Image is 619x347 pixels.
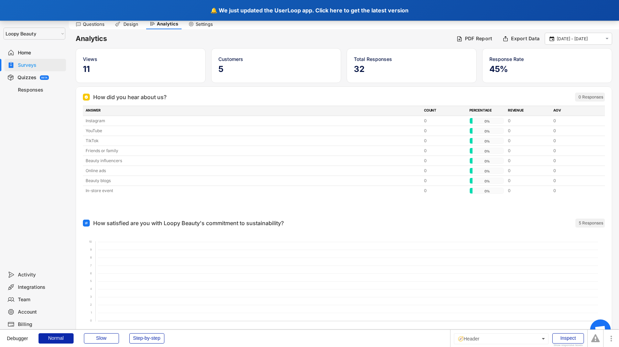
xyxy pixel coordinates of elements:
div: Quizzes [18,74,36,81]
div: Open chat [590,319,611,340]
div: BETA [41,76,47,79]
div: 0 [424,118,465,124]
div: 0 Responses [578,94,603,100]
text:  [550,35,554,42]
tspan: 7 [90,264,92,267]
div: Account [18,309,63,315]
tspan: 5 [90,279,92,283]
div: Questions [83,21,105,27]
div: 0 [424,138,465,144]
h5: 45% [489,64,605,74]
div: How satisfied are you with Loopy Beauty's commitment to sustainability? [93,219,284,227]
div: 0 [424,178,465,184]
div: Home [18,50,63,56]
div: Slow [84,333,119,344]
h6: Analytics [76,34,451,43]
div: 0% [471,158,503,164]
div: Team [18,296,63,303]
div: PDF Report [465,35,492,42]
div: 0% [471,188,503,194]
div: 0 [553,168,595,174]
button:  [549,36,555,42]
div: 0% [471,128,503,134]
div: 0 [424,148,465,154]
div: 0 [553,178,595,184]
tspan: 0 [90,319,92,322]
div: Beauty influencers [86,158,420,164]
div: Show responsive boxes [552,344,584,347]
div: Settings [196,21,213,27]
div: 0 [553,118,595,124]
div: How did you hear about us? [93,93,166,101]
div: YouTube [86,128,420,134]
div: REVENUE [508,108,549,114]
div: COUNT [424,108,465,114]
div: TikTok [86,138,420,144]
div: AOV [553,108,595,114]
img: Number Score [84,221,88,225]
div: Customers [218,55,334,63]
div: 0 [553,188,595,194]
div: 0 [508,158,549,164]
div: In-store event [86,188,420,194]
div: Responses [18,87,63,93]
div: 0 [553,158,595,164]
div: 0 [553,138,595,144]
div: 0% [471,118,503,124]
div: Step-by-step [129,333,164,344]
div: 0 [424,168,465,174]
div: 0% [471,168,503,174]
tspan: 9 [90,248,92,251]
div: 0 [508,178,549,184]
input: Select Date Range [557,35,602,42]
div: Debugger [7,330,28,341]
div: Normal [39,333,74,344]
div: Total Responses [354,55,469,63]
div: Integrations [18,284,63,291]
button:  [604,36,610,42]
div: Beauty blogs [86,178,420,184]
div: Views [83,55,198,63]
div: 0% [471,138,503,144]
img: Single Select [84,95,88,99]
div: 0% [471,148,503,154]
div: 0 [424,158,465,164]
div: Activity [18,272,63,278]
div: 0 [424,188,465,194]
div: 0 [424,128,465,134]
div: Surveys [18,62,63,69]
div: PERCENTAGE [469,108,504,114]
div: Design [122,21,139,27]
h5: 32 [354,64,469,74]
div: ANSWER [86,108,420,114]
div: 0 [508,188,549,194]
div: 0 [508,148,549,154]
div: 0% [471,178,503,184]
div: Response Rate [489,55,605,63]
h5: 11 [83,64,198,74]
div: 0 [553,128,595,134]
div: Export Data [511,35,540,42]
div: 0 [508,118,549,124]
tspan: 4 [90,287,92,291]
div: Inspect [552,333,584,344]
div: Online ads [86,168,420,174]
div: Friends or family [86,148,420,154]
div: 0 [508,138,549,144]
div: 0 [508,168,549,174]
div: Billing [18,321,63,328]
tspan: 6 [90,272,92,275]
tspan: 8 [90,256,92,259]
tspan: 1 [91,311,92,314]
tspan: 10 [89,240,92,243]
text:  [606,36,609,42]
div: 0 [553,148,595,154]
div: Analytics [157,21,178,27]
tspan: 2 [90,303,92,306]
div: Instagram [86,118,420,124]
div: 🧭Header [454,333,549,344]
div: 5 Responses [579,220,603,226]
h5: 5 [218,64,334,74]
tspan: 3 [90,295,92,298]
div: 0 [508,128,549,134]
